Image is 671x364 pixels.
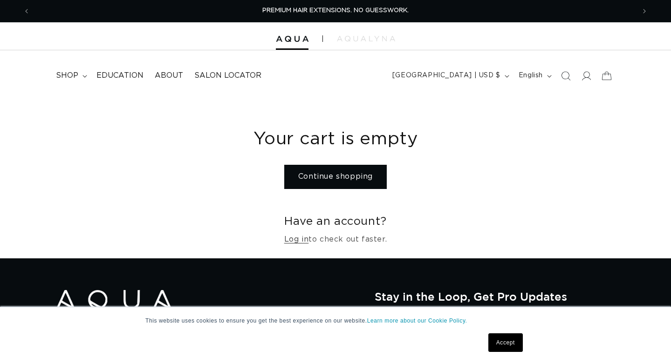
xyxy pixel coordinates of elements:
[16,2,37,20] button: Previous announcement
[56,71,78,81] span: shop
[284,233,309,246] a: Log in
[387,67,513,85] button: [GEOGRAPHIC_DATA] | USD $
[149,65,189,86] a: About
[56,128,615,151] h1: Your cart is empty
[155,71,183,81] span: About
[488,333,523,352] a: Accept
[276,36,308,42] img: Aqua Hair Extensions
[519,71,543,81] span: English
[262,7,409,13] span: PREMIUM HAIR EXTENSIONS. NO GUESSWORK.
[56,290,172,318] img: Aqua Hair Extensions
[337,36,395,41] img: aqualyna.com
[555,66,576,86] summary: Search
[56,215,615,229] h2: Have an account?
[56,233,615,246] p: to check out faster.
[392,71,500,81] span: [GEOGRAPHIC_DATA] | USD $
[367,317,467,324] a: Learn more about our Cookie Policy.
[50,65,91,86] summary: shop
[194,71,261,81] span: Salon Locator
[375,290,615,303] h2: Stay in the Loop, Get Pro Updates
[513,67,555,85] button: English
[284,165,387,189] a: Continue shopping
[189,65,267,86] a: Salon Locator
[145,317,526,325] p: This website uses cookies to ensure you get the best experience on our website.
[96,71,144,81] span: Education
[634,2,655,20] button: Next announcement
[91,65,149,86] a: Education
